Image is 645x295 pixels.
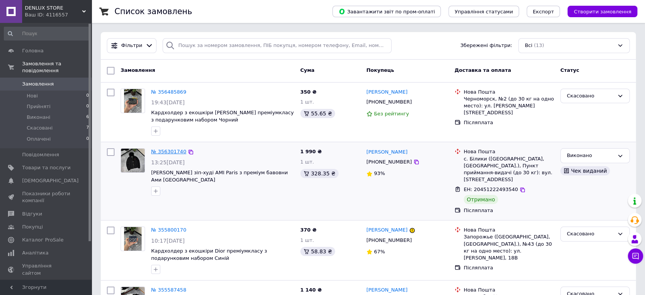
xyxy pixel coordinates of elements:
span: Оплачені [27,136,51,143]
div: Нова Пошта [464,287,554,293]
a: № 355800170 [151,227,186,233]
span: Замовлення [22,81,54,88]
a: [PERSON_NAME] зіп-худі AMI Paris з преміум бавовни Ами [GEOGRAPHIC_DATA] [151,170,288,183]
div: Ваш ID: 4116557 [25,11,92,18]
span: [DEMOGRAPHIC_DATA] [22,177,79,184]
span: Повідомлення [22,151,59,158]
span: 13:25[DATE] [151,159,185,165]
img: Фото товару [124,227,142,251]
div: Післяплата [464,264,554,271]
div: Черноморск, №2 (до 30 кг на одно место): ул. [PERSON_NAME][STREET_ADDRESS] [464,96,554,117]
span: 1 шт. [300,159,314,165]
span: 7 [86,125,89,131]
button: Чат з покупцем [628,248,643,264]
span: Відгуки [22,211,42,217]
span: 93% [374,170,385,176]
span: 0 [86,136,89,143]
span: Покупець [366,67,394,73]
span: Нові [27,92,38,99]
div: Нова Пошта [464,89,554,96]
span: Головна [22,47,44,54]
div: Скасовано [567,230,614,238]
button: Завантажити звіт по пром-оплаті [332,6,441,17]
span: Управління сайтом [22,263,71,276]
a: Створити замовлення [560,8,637,14]
div: [PHONE_NUMBER] [365,97,413,107]
span: 1 шт. [300,237,314,243]
span: 350 ₴ [300,89,317,95]
a: № 356485869 [151,89,186,95]
span: Cума [300,67,314,73]
span: (13) [534,42,544,48]
span: Товари та послуги [22,164,71,171]
img: Фото товару [121,149,145,172]
div: Отримано [464,195,498,204]
span: Показники роботи компанії [22,190,71,204]
span: Прийняті [27,103,50,110]
div: 58.83 ₴ [300,247,335,256]
div: 55.65 ₴ [300,109,335,118]
span: Виконані [27,114,50,121]
button: Експорт [527,6,560,17]
button: Створити замовлення [568,6,637,17]
a: Фото товару [121,89,145,113]
div: Післяплата [464,207,554,214]
span: Фільтри [121,42,142,49]
div: Запорожье ([GEOGRAPHIC_DATA], [GEOGRAPHIC_DATA].), №43 (до 30 кг на одно место): ул. [PERSON_NAME... [464,233,554,261]
span: 67% [374,249,385,254]
a: № 356301740 [151,149,186,154]
div: Післяплата [464,119,554,126]
span: Аналітика [22,250,48,256]
a: Фото товару [121,227,145,251]
span: DENLUX STORE [25,5,82,11]
span: Експорт [533,9,554,15]
a: [PERSON_NAME] [366,89,408,96]
span: 1 шт. [300,99,314,105]
span: 0 [86,103,89,110]
span: 1 140 ₴ [300,287,322,293]
span: Завантажити звіт по пром-оплаті [339,8,435,15]
a: [PERSON_NAME] [366,149,408,156]
span: 370 ₴ [300,227,317,233]
a: № 355587458 [151,287,186,293]
div: Нова Пошта [464,227,554,233]
input: Пошук за номером замовлення, ПІБ покупця, номером телефону, Email, номером накладної [163,38,392,53]
span: ЕН: 20451222493540 [464,186,518,192]
span: Створити замовлення [574,9,631,15]
span: 0 [86,92,89,99]
span: Всі [525,42,532,49]
span: Замовлення [121,67,155,73]
span: Без рейтингу [374,111,409,117]
div: [PHONE_NUMBER] [365,235,413,245]
span: Каталог ProSale [22,237,63,243]
h1: Список замовлень [114,7,192,16]
div: Виконано [567,152,614,160]
div: с. Білики ([GEOGRAPHIC_DATA], [GEOGRAPHIC_DATA].), Пункт приймання-видачі (до 30 кг): вул. [STREE... [464,156,554,183]
a: [PERSON_NAME] [366,227,408,234]
div: Чек виданий [560,166,610,175]
span: Скасовані [27,125,53,131]
span: Збережені фільтри: [460,42,512,49]
span: Доставка та оплата [455,67,511,73]
img: Фото товару [124,89,142,113]
a: Кардхолдер з екошкіри [PERSON_NAME] преміумкласу з подарунковим набором Чорний [151,110,294,123]
span: Покупці [22,224,43,230]
span: 10:17[DATE] [151,238,185,244]
span: 1 990 ₴ [300,149,322,154]
div: Нова Пошта [464,148,554,155]
span: Управління статусами [455,9,513,15]
input: Пошук [4,27,90,41]
div: 328.35 ₴ [300,169,339,178]
span: Статус [560,67,579,73]
span: Замовлення та повідомлення [22,60,92,74]
button: Управління статусами [448,6,519,17]
span: 6 [86,114,89,121]
a: Кардхолдер з екошкіри Dior преміумкласу з подарунковим набором Синій [151,248,267,261]
a: [PERSON_NAME] [366,287,408,294]
div: [PHONE_NUMBER] [365,157,413,167]
div: Скасовано [567,92,614,100]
